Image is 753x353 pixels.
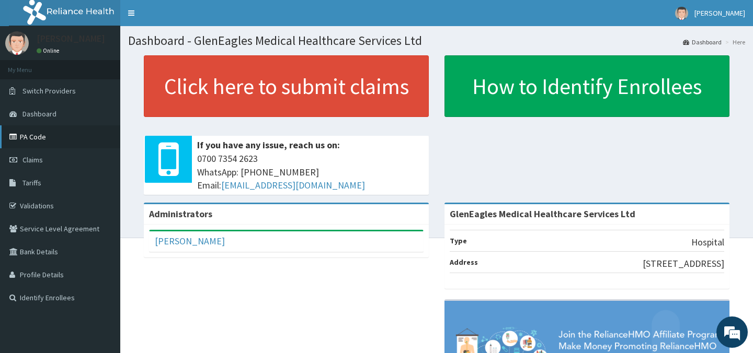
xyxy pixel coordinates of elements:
a: Click here to submit claims [144,55,429,117]
p: Hospital [691,236,724,249]
strong: GlenEagles Medical Healthcare Services Ltd [450,208,635,220]
h1: Dashboard - GlenEagles Medical Healthcare Services Ltd [128,34,745,48]
b: Address [450,257,478,267]
span: We're online! [61,109,144,214]
a: Dashboard [683,38,722,46]
span: Switch Providers [22,86,76,96]
b: Type [450,236,467,245]
p: [PERSON_NAME] [37,34,105,43]
textarea: Type your message and hit 'Enter' [5,239,199,276]
span: [PERSON_NAME] [694,8,745,18]
img: User Image [675,7,688,20]
span: Claims [22,155,43,164]
a: [PERSON_NAME] [155,235,225,247]
span: 0700 7354 2623 WhatsApp: [PHONE_NUMBER] Email: [197,152,424,192]
a: Online [37,47,62,54]
span: Tariffs [22,178,41,187]
span: Dashboard [22,109,56,119]
b: Administrators [149,208,212,220]
b: If you have any issue, reach us on: [197,139,340,151]
a: How to Identify Enrollees [444,55,729,117]
div: Chat with us now [54,58,176,72]
a: [EMAIL_ADDRESS][DOMAIN_NAME] [221,179,365,191]
p: [STREET_ADDRESS] [643,257,724,270]
li: Here [723,38,745,46]
img: User Image [5,31,29,55]
div: Minimize live chat window [172,5,197,30]
img: d_794563401_company_1708531726252_794563401 [19,52,42,78]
